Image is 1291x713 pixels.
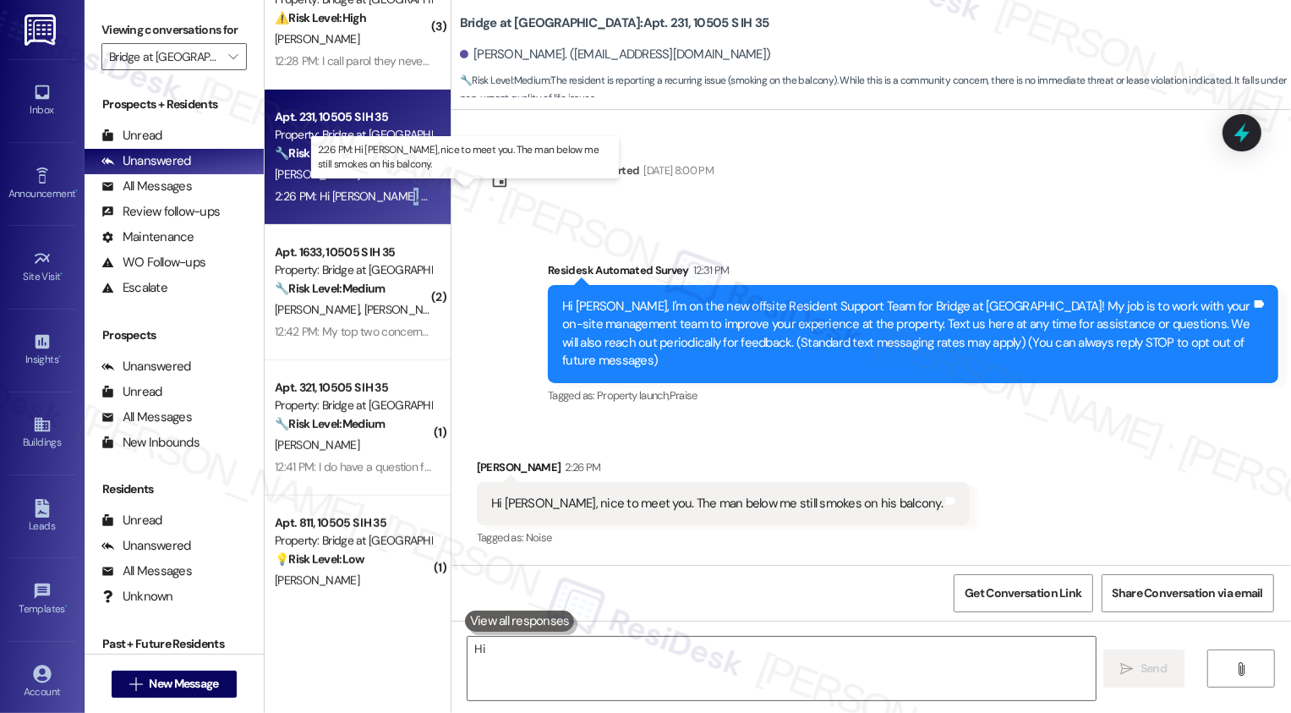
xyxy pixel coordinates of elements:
[275,532,431,550] div: Property: Bridge at [GEOGRAPHIC_DATA]
[8,327,76,373] a: Insights •
[275,167,359,182] span: [PERSON_NAME]
[101,409,192,426] div: All Messages
[85,96,264,113] div: Prospects + Residents
[85,635,264,653] div: Past + Future Residents
[1102,574,1274,612] button: Share Conversation via email
[689,261,730,279] div: 12:31 PM
[8,660,76,705] a: Account
[275,189,735,204] div: 2:26 PM: Hi [PERSON_NAME], nice to meet you. The man below me still smokes on his balcony.
[275,108,431,126] div: Apt. 231, 10505 S IH 35
[25,14,59,46] img: ResiDesk Logo
[1235,662,1248,676] i: 
[1141,660,1167,677] span: Send
[101,152,191,170] div: Unanswered
[460,46,771,63] div: [PERSON_NAME]. ([EMAIL_ADDRESS][DOMAIN_NAME])
[275,551,364,567] strong: 💡 Risk Level: Low
[275,10,366,25] strong: ⚠️ Risk Level: High
[965,584,1081,602] span: Get Conversation Link
[477,458,970,482] div: [PERSON_NAME]
[526,530,552,545] span: Noise
[275,573,359,588] span: [PERSON_NAME]
[275,145,385,161] strong: 🔧 Risk Level: Medium
[562,298,1251,370] div: Hi [PERSON_NAME], I'm on the new offsite Resident Support Team for Bridge at [GEOGRAPHIC_DATA]! M...
[1121,662,1134,676] i: 
[1103,650,1185,688] button: Send
[468,637,1096,700] textarea: Hi
[639,162,714,179] div: [DATE] 8:00 PM
[65,601,68,612] span: •
[101,254,205,271] div: WO Follow-ups
[149,675,218,693] span: New Message
[101,383,162,401] div: Unread
[101,127,162,145] div: Unread
[597,388,670,403] span: Property launch ,
[61,268,63,280] span: •
[101,17,247,43] label: Viewing conversations for
[101,512,162,529] div: Unread
[8,78,76,123] a: Inbox
[101,434,200,452] div: New Inbounds
[85,480,264,498] div: Residents
[275,126,431,144] div: Property: Bridge at [GEOGRAPHIC_DATA]
[670,388,697,403] span: Praise
[548,383,1278,408] div: Tagged as:
[112,671,237,698] button: New Message
[318,143,612,172] p: 2:26 PM: Hi [PERSON_NAME], nice to meet you. The man below me still smokes on his balcony.
[58,351,61,363] span: •
[275,244,431,261] div: Apt. 1633, 10505 S IH 35
[275,53,521,69] div: 12:28 PM: I call parol they never come... what a joke
[101,228,194,246] div: Maintenance
[101,588,173,606] div: Unknown
[275,281,385,296] strong: 🔧 Risk Level: Medium
[8,244,76,290] a: Site Visit •
[275,397,431,414] div: Property: Bridge at [GEOGRAPHIC_DATA]
[275,437,359,452] span: [PERSON_NAME]
[460,72,1291,108] span: : The resident is reporting a recurring issue (smoking on the balcony). While this is a community...
[109,43,220,70] input: All communities
[101,562,192,580] div: All Messages
[275,302,364,317] span: [PERSON_NAME]
[275,31,359,47] span: [PERSON_NAME]
[477,525,970,550] div: Tagged as:
[228,50,238,63] i: 
[8,494,76,540] a: Leads
[275,514,431,532] div: Apt. 811, 10505 S IH 35
[85,326,264,344] div: Prospects
[460,74,550,87] strong: 🔧 Risk Level: Medium
[548,261,1278,285] div: Residesk Automated Survey
[954,574,1092,612] button: Get Conversation Link
[8,410,76,456] a: Buildings
[491,495,943,513] div: Hi [PERSON_NAME], nice to meet you. The man below me still smokes on his balcony.
[8,577,76,623] a: Templates •
[460,14,769,32] b: Bridge at [GEOGRAPHIC_DATA]: Apt. 231, 10505 S IH 35
[101,178,192,195] div: All Messages
[275,261,431,279] div: Property: Bridge at [GEOGRAPHIC_DATA]
[75,185,78,197] span: •
[101,279,167,297] div: Escalate
[275,416,385,431] strong: 🔧 Risk Level: Medium
[1113,584,1263,602] span: Share Conversation via email
[364,302,448,317] span: [PERSON_NAME]
[101,203,220,221] div: Review follow-ups
[275,379,431,397] div: Apt. 321, 10505 S IH 35
[101,358,191,376] div: Unanswered
[129,677,142,691] i: 
[561,458,600,476] div: 2:26 PM
[101,537,191,555] div: Unanswered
